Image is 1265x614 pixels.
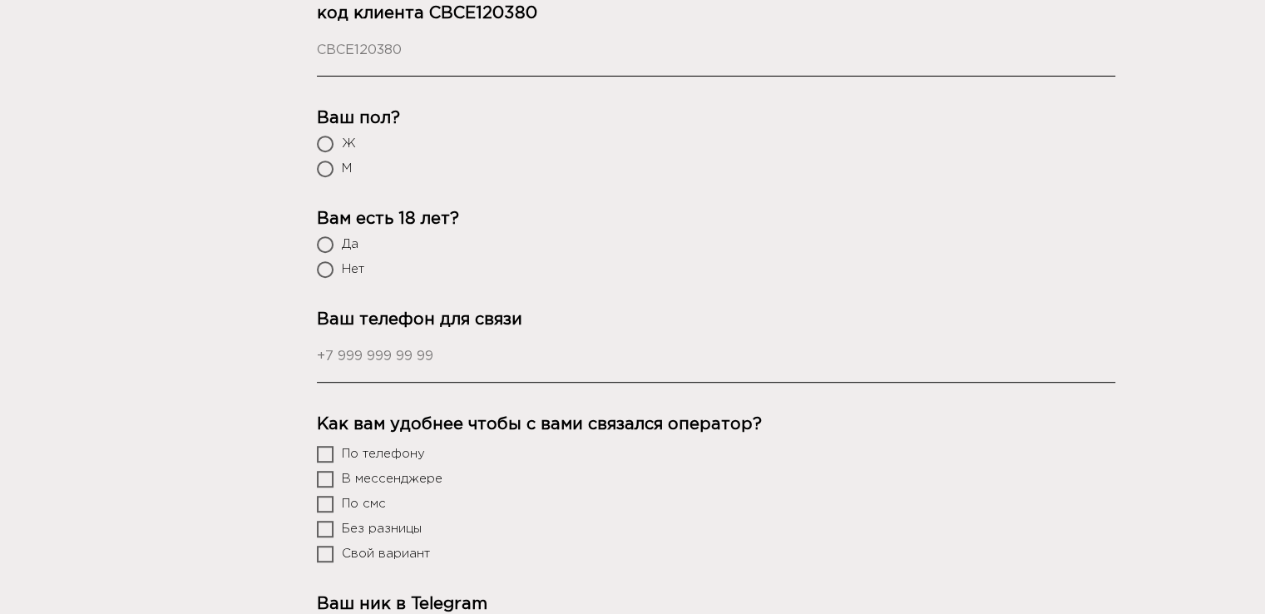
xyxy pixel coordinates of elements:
span: По смс [342,498,386,510]
span: Нет [342,263,364,275]
span: М [342,162,352,175]
span: По телефону [342,448,425,460]
span: Без разницы [342,522,422,535]
span: Свой вариант [342,547,430,560]
div: Как вам удобнее чтобы с вами связался оператор? [317,412,1115,438]
div: Вам есть 18 лет? [317,206,1115,232]
label: Ваш телефон для связи [317,307,1115,333]
span: Да [342,238,358,250]
span: В мессенджере [342,473,442,485]
div: Ваш пол? [317,106,1115,131]
input: СВСЕ120380 [317,27,1115,77]
input: +7 999 999 99 99 [317,333,1115,383]
span: Ж [342,137,356,150]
